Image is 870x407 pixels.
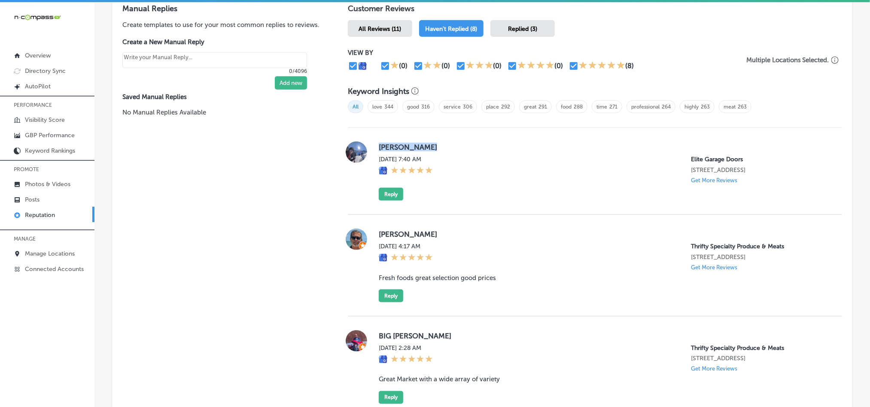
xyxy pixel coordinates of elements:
[463,104,472,110] a: 306
[554,62,563,70] div: (0)
[662,104,671,110] a: 264
[517,61,554,71] div: 4 Stars
[348,4,842,17] h1: Customer Reviews
[384,104,393,110] a: 344
[379,391,403,404] button: Reply
[390,61,399,71] div: 1 Star
[25,67,66,75] p: Directory Sync
[379,156,433,163] label: [DATE] 7:40 AM
[25,265,84,273] p: Connected Accounts
[379,376,828,383] blockquote: Great Market with a wide array of variety
[579,61,625,71] div: 5 Stars
[493,62,502,70] div: (0)
[122,20,320,30] p: Create templates to use for your most common replies to reviews.
[379,344,433,352] label: [DATE] 2:28 AM
[379,274,828,282] blockquote: Fresh foods great selection good prices
[379,188,403,201] button: Reply
[25,132,75,139] p: GBP Performance
[379,243,433,250] label: [DATE] 4:17 AM
[684,104,699,110] a: highly
[379,289,403,302] button: Reply
[691,366,737,372] p: Get More Reviews
[574,104,583,110] a: 288
[609,104,618,110] a: 271
[691,264,737,271] p: Get More Reviews
[746,56,829,64] p: Multiple Locations Selected.
[25,52,51,59] p: Overview
[25,250,75,257] p: Manage Locations
[122,38,307,46] label: Create a New Manual Reply
[122,4,320,13] h3: Manual Replies
[691,243,828,250] p: Thrifty Specialty Produce & Meats
[524,104,536,110] a: great
[379,230,828,238] label: [PERSON_NAME]
[691,177,737,184] p: Get More Reviews
[631,104,660,110] a: professional
[423,61,441,71] div: 2 Stars
[14,13,61,21] img: 660ab0bf-5cc7-4cb8-ba1c-48b5ae0f18e60NCTV_CLogo_TV_Black_-500x88.png
[25,211,55,219] p: Reputation
[122,108,320,117] p: No Manual Replies Available
[724,104,736,110] a: meat
[691,156,828,163] p: Elite Garage Doors
[25,116,65,124] p: Visibility Score
[348,87,409,96] h3: Keyword Insights
[508,25,537,33] span: Replied (3)
[379,332,828,340] label: BIG [PERSON_NAME]
[561,104,572,110] a: food
[122,52,307,68] textarea: Create your Quick Reply
[538,104,547,110] a: 291
[501,104,510,110] a: 292
[691,253,828,261] p: 2135 Palm Bay Rd NE
[391,355,433,365] div: 5 Stars
[596,104,607,110] a: time
[348,100,363,113] span: All
[25,196,40,203] p: Posts
[444,104,461,110] a: service
[625,62,634,70] div: (8)
[122,93,320,101] label: Saved Manual Replies
[391,166,433,176] div: 5 Stars
[691,166,828,174] p: 5692 S Quemoy Ct
[426,25,478,33] span: Haven't Replied (8)
[348,49,743,57] p: VIEW BY
[466,61,493,71] div: 3 Stars
[25,181,70,188] p: Photos & Videos
[486,104,499,110] a: place
[691,355,828,362] p: 2135 Palm Bay Rd NE
[421,104,430,110] a: 316
[25,83,51,90] p: AutoPilot
[399,62,408,70] div: (0)
[701,104,710,110] a: 263
[738,104,747,110] a: 263
[441,62,450,70] div: (0)
[25,147,75,154] p: Keyword Rankings
[691,344,828,352] p: Thrifty Specialty Produce & Meats
[407,104,419,110] a: good
[275,76,307,90] button: Add new
[122,68,307,74] p: 0/4096
[359,25,402,33] span: All Reviews (11)
[391,253,433,263] div: 5 Stars
[372,104,382,110] a: love
[379,143,828,151] label: [PERSON_NAME]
